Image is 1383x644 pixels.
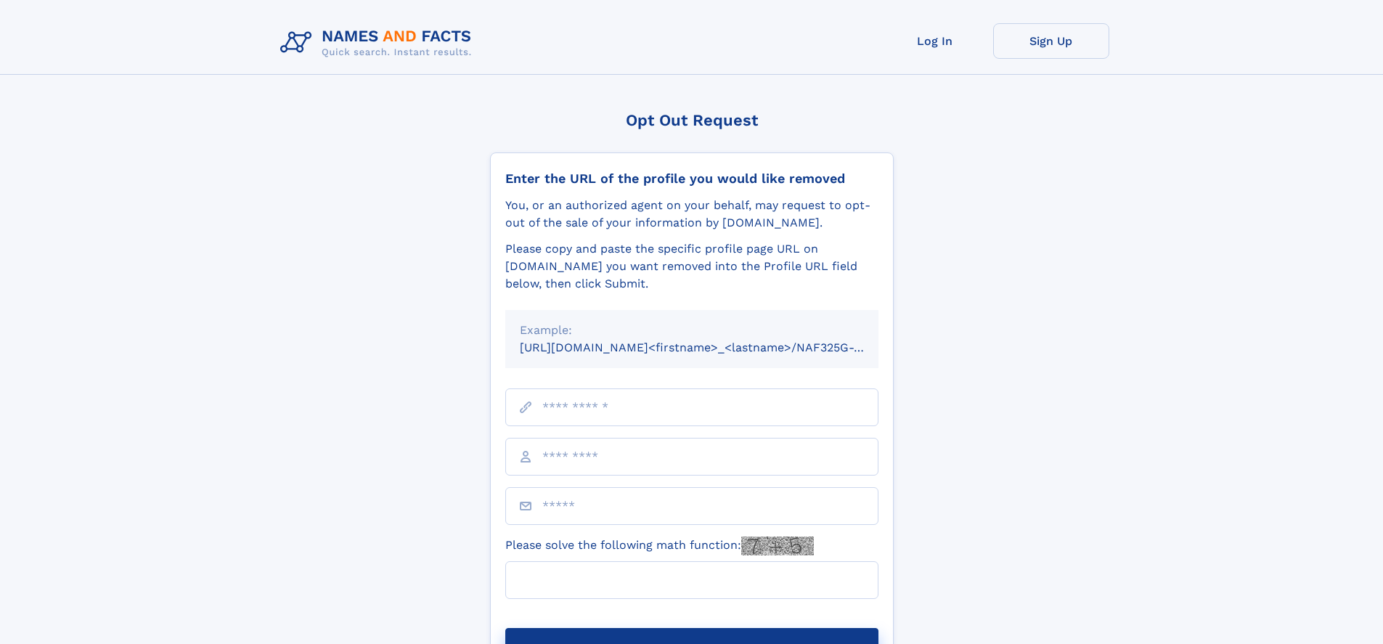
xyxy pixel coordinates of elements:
[505,197,878,232] div: You, or an authorized agent on your behalf, may request to opt-out of the sale of your informatio...
[520,341,906,354] small: [URL][DOMAIN_NAME]<firstname>_<lastname>/NAF325G-xxxxxxxx
[505,537,814,555] label: Please solve the following math function:
[993,23,1109,59] a: Sign Up
[520,322,864,339] div: Example:
[274,23,484,62] img: Logo Names and Facts
[877,23,993,59] a: Log In
[505,171,878,187] div: Enter the URL of the profile you would like removed
[505,240,878,293] div: Please copy and paste the specific profile page URL on [DOMAIN_NAME] you want removed into the Pr...
[490,111,894,129] div: Opt Out Request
